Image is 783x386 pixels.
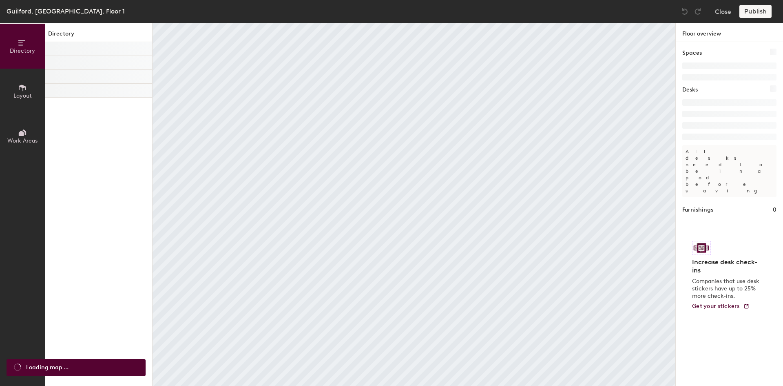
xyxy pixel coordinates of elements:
[153,23,675,386] canvas: Map
[682,145,776,197] p: All desks need to be in a pod before saving
[692,241,711,255] img: Sticker logo
[26,363,69,372] span: Loading map ...
[694,7,702,16] img: Redo
[45,29,152,42] h1: Directory
[692,303,740,310] span: Get your stickers
[682,85,698,94] h1: Desks
[692,303,750,310] a: Get your stickers
[682,49,702,58] h1: Spaces
[676,23,783,42] h1: Floor overview
[13,92,32,99] span: Layout
[681,7,689,16] img: Undo
[10,47,35,54] span: Directory
[773,205,776,214] h1: 0
[7,6,125,16] div: Guilford, [GEOGRAPHIC_DATA], Floor 1
[682,205,713,214] h1: Furnishings
[692,258,762,274] h4: Increase desk check-ins
[692,278,762,300] p: Companies that use desk stickers have up to 25% more check-ins.
[715,5,731,18] button: Close
[7,137,38,144] span: Work Areas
